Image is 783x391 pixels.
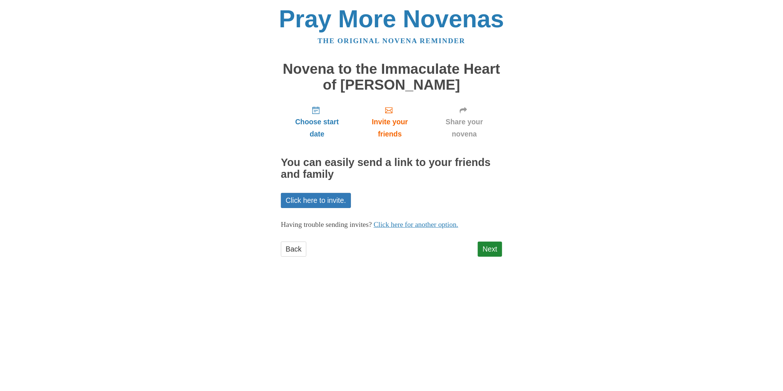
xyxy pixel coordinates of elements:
a: Click here to invite. [281,193,351,208]
a: Click here for another option. [374,221,459,228]
a: Next [478,242,502,257]
span: Share your novena [434,116,495,140]
a: Pray More Novenas [279,5,504,32]
span: Invite your friends [361,116,419,140]
h1: Novena to the Immaculate Heart of [PERSON_NAME] [281,61,502,93]
a: Choose start date [281,100,353,144]
a: The original novena reminder [318,37,466,45]
span: Having trouble sending invites? [281,221,372,228]
h2: You can easily send a link to your friends and family [281,157,502,180]
a: Back [281,242,306,257]
span: Choose start date [288,116,346,140]
a: Share your novena [427,100,502,144]
a: Invite your friends [353,100,427,144]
